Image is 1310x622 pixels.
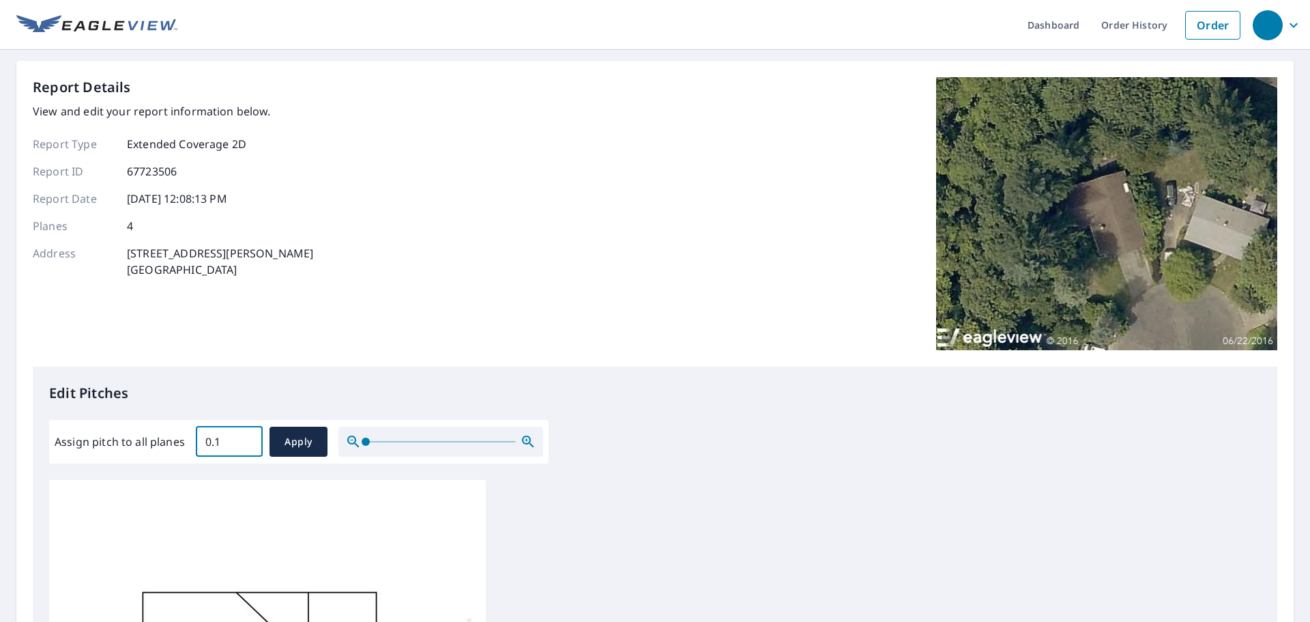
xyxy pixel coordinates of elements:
[33,77,131,98] p: Report Details
[49,383,1261,404] p: Edit Pitches
[16,15,177,36] img: EV Logo
[270,427,327,457] button: Apply
[127,190,227,207] p: [DATE] 12:08:13 PM
[33,163,115,180] p: Report ID
[127,136,246,152] p: Extended Coverage 2D
[127,218,133,234] p: 4
[33,103,313,119] p: View and edit your report information below.
[127,245,313,278] p: [STREET_ADDRESS][PERSON_NAME] [GEOGRAPHIC_DATA]
[196,423,263,461] input: 00.0
[33,245,115,278] p: Address
[33,218,115,234] p: Planes
[33,190,115,207] p: Report Date
[127,163,177,180] p: 67723506
[280,434,317,451] span: Apply
[33,136,115,152] p: Report Type
[55,434,185,450] label: Assign pitch to all planes
[936,77,1277,350] img: Top image
[1185,11,1240,40] a: Order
